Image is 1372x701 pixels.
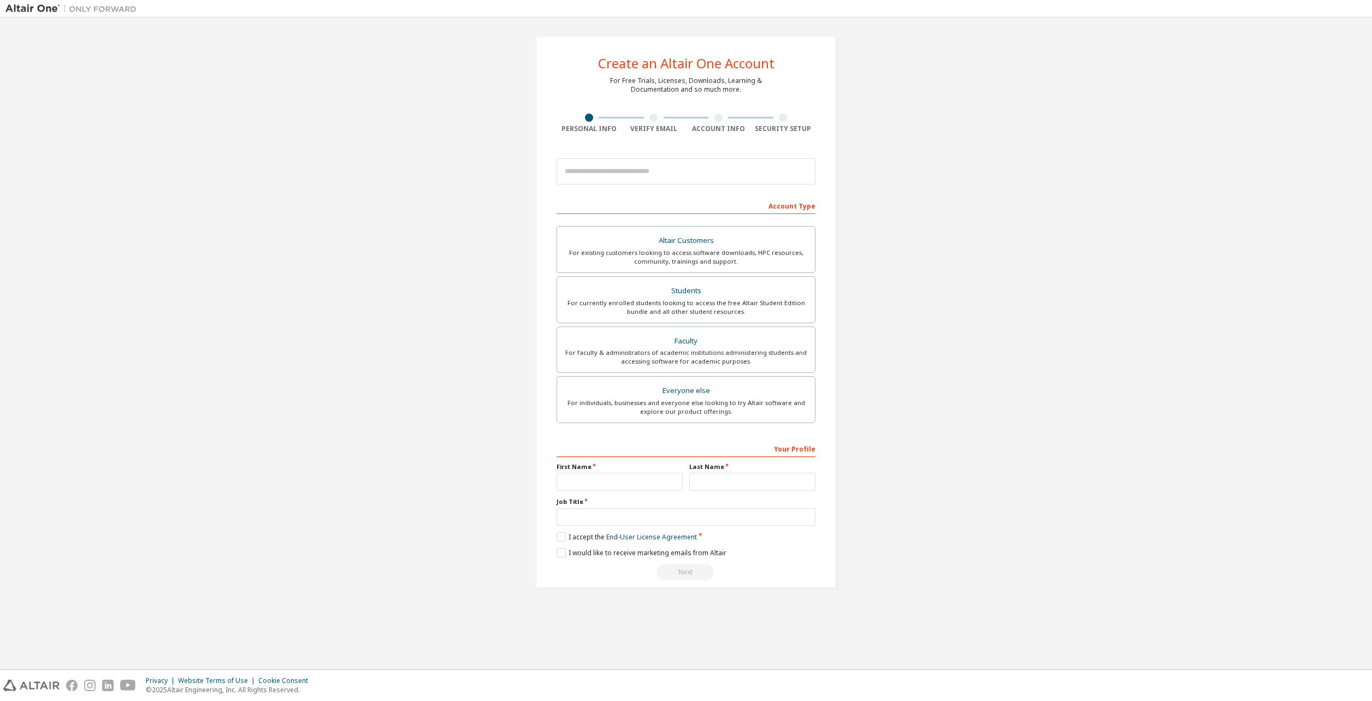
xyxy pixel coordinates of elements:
[557,124,622,133] div: Personal Info
[557,462,683,471] label: First Name
[3,680,60,691] img: altair_logo.svg
[598,57,774,70] div: Create an Altair One Account
[564,283,808,299] div: Students
[102,680,114,691] img: linkedin.svg
[557,548,726,557] label: I would like to receive marketing emails from Altair
[557,532,697,542] label: I accept the
[84,680,96,691] img: instagram.svg
[622,124,687,133] div: Verify Email
[5,3,142,14] img: Altair One
[564,383,808,399] div: Everyone else
[557,197,815,214] div: Account Type
[258,676,315,685] div: Cookie Consent
[564,334,808,349] div: Faculty
[610,76,762,94] div: For Free Trials, Licenses, Downloads, Learning & Documentation and so much more.
[564,348,808,366] div: For faculty & administrators of academic institutions administering students and accessing softwa...
[66,680,78,691] img: facebook.svg
[557,439,815,457] div: Your Profile
[686,124,751,133] div: Account Info
[751,124,816,133] div: Security Setup
[557,497,815,506] label: Job Title
[178,676,258,685] div: Website Terms of Use
[557,564,815,580] div: Read and acccept EULA to continue
[120,680,136,691] img: youtube.svg
[564,233,808,248] div: Altair Customers
[564,299,808,316] div: For currently enrolled students looking to access the free Altair Student Edition bundle and all ...
[146,676,178,685] div: Privacy
[689,462,815,471] label: Last Name
[564,399,808,416] div: For individuals, businesses and everyone else looking to try Altair software and explore our prod...
[564,248,808,266] div: For existing customers looking to access software downloads, HPC resources, community, trainings ...
[146,685,315,694] p: © 2025 Altair Engineering, Inc. All Rights Reserved.
[606,532,697,542] a: End-User License Agreement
